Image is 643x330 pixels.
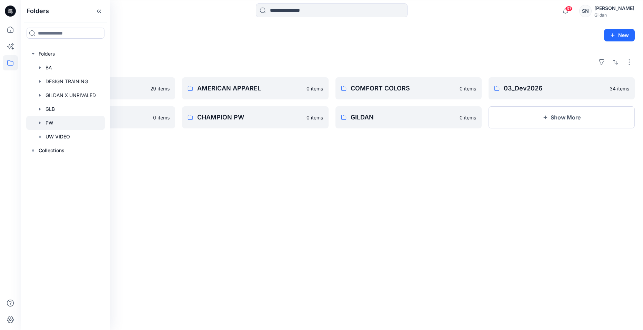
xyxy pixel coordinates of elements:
a: GILDAN0 items [335,106,482,128]
p: CHAMPION PW [197,113,302,122]
p: 0 items [460,85,476,92]
p: 34 items [610,85,629,92]
p: 0 items [153,114,170,121]
p: UW VIDEO [46,133,70,141]
p: 0 items [307,114,323,121]
div: SN [579,5,592,17]
div: Gildan [594,12,634,18]
p: 0 items [307,85,323,92]
p: 29 items [150,85,170,92]
p: AMERICAN APPAREL [197,84,302,93]
div: [PERSON_NAME] [594,4,634,12]
p: GILDAN [351,113,455,122]
button: New [604,29,635,41]
p: 03_Dev2026 [504,84,605,93]
p: COMFORT COLORS [351,84,455,93]
a: 03_Dev202634 items [489,77,635,99]
p: 0 items [460,114,476,121]
span: 37 [565,6,573,11]
a: CHAMPION PW0 items [182,106,328,128]
button: Show More [489,106,635,128]
a: AMERICAN APPAREL0 items [182,77,328,99]
a: COMFORT COLORS0 items [335,77,482,99]
p: Collections [39,146,64,155]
